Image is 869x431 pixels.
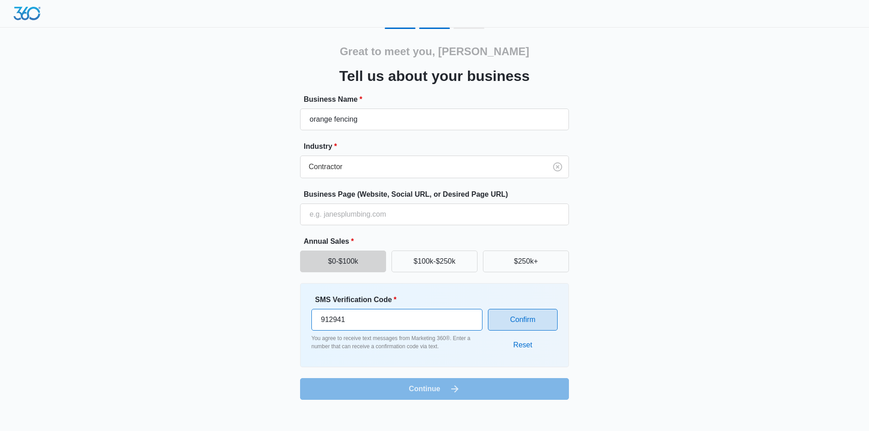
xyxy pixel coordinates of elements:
button: Clear [550,160,565,174]
button: $100k-$250k [392,251,477,272]
label: Industry [304,141,573,152]
button: $0-$100k [300,251,386,272]
input: e.g. Jane's Plumbing [300,109,569,130]
label: Business Page (Website, Social URL, or Desired Page URL) [304,189,573,200]
label: Business Name [304,94,573,105]
input: Enter verification code [311,309,482,331]
p: You agree to receive text messages from Marketing 360®. Enter a number that can receive a confirm... [311,334,482,350]
h3: Tell us about your business [339,65,530,87]
label: SMS Verification Code [315,294,486,305]
button: $250k+ [483,251,569,272]
input: e.g. janesplumbing.com [300,204,569,225]
h2: Great to meet you, [PERSON_NAME] [340,43,530,60]
button: Reset [504,334,541,356]
label: Annual Sales [304,236,573,247]
button: Confirm [488,309,558,331]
